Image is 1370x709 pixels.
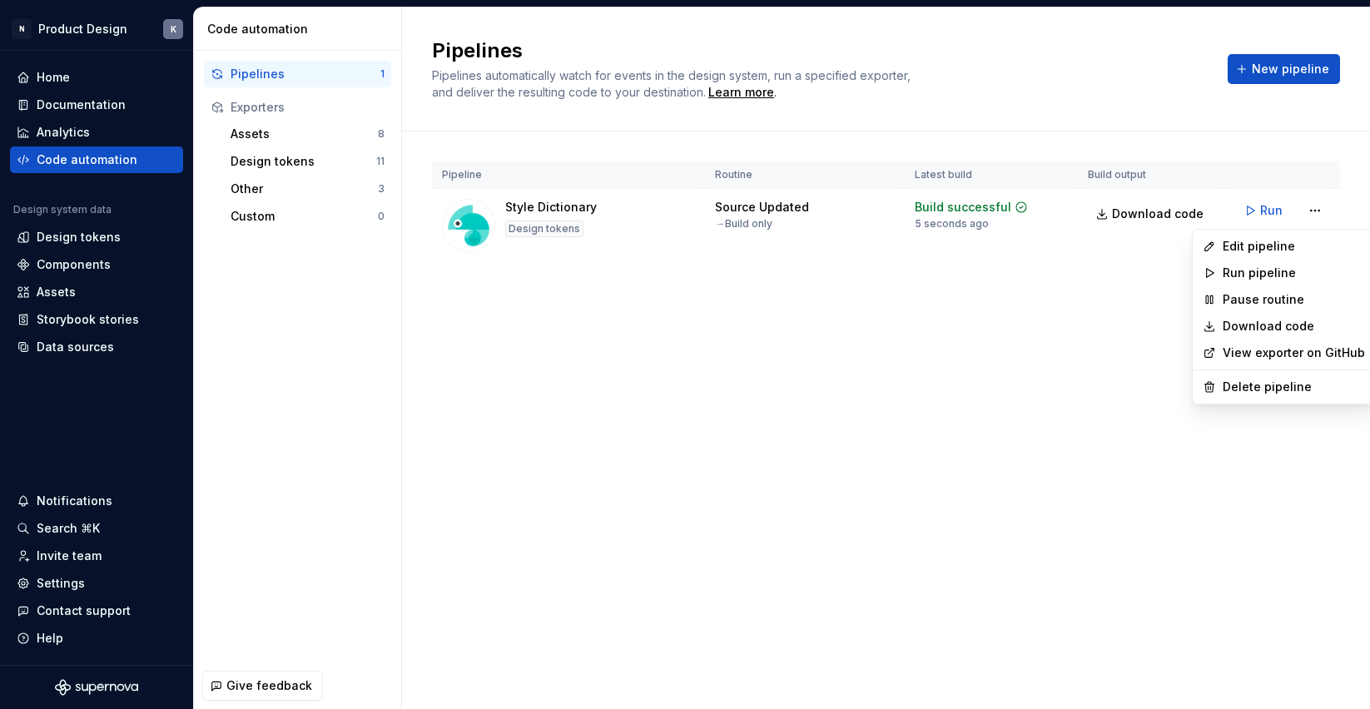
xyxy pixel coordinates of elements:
[1223,291,1365,308] div: Pause routine
[1223,345,1365,361] a: View exporter on GitHub
[1223,379,1365,395] div: Delete pipeline
[1223,238,1365,255] div: Edit pipeline
[1223,265,1365,281] div: Run pipeline
[1223,318,1365,335] a: Download code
